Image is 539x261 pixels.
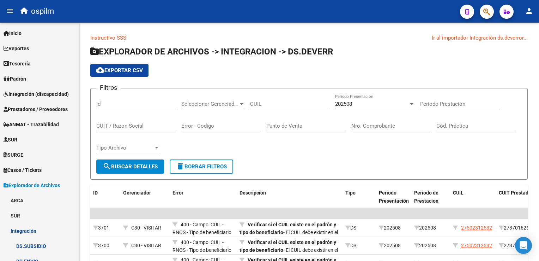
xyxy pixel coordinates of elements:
span: 27502312532 [461,243,492,248]
div: 202508 [379,224,408,232]
datatable-header-cell: Tipo [343,185,376,209]
span: Seleccionar Gerenciador [181,101,238,107]
span: C30 - VISITAR [131,225,161,231]
span: ID [93,190,98,196]
datatable-header-cell: Descripción [237,185,343,209]
span: Periodo Presentación [379,190,409,204]
div: 202508 [379,242,408,250]
span: 400 - Campo: CUIL - RNOS - Tipo de beneficiario [172,239,231,253]
span: 27502312532 [461,225,492,231]
span: Tipo Archivo [96,145,153,151]
datatable-header-cell: CUIL [450,185,496,209]
mat-icon: menu [6,7,14,15]
datatable-header-cell: ID [90,185,120,209]
datatable-header-cell: Periodo de Prestacion [411,185,450,209]
span: Explorador de Archivos [4,181,60,189]
span: 202508 [335,101,352,107]
div: Open Intercom Messenger [515,237,532,254]
span: EXPLORADOR DE ARCHIVOS -> INTEGRACION -> DS.DEVERR [90,47,333,57]
h3: Filtros [96,83,121,93]
div: 202508 [414,224,447,232]
span: Tesorería [4,60,31,68]
div: Ir al importador Integración ds.deverror... [432,34,528,42]
mat-icon: search [103,162,111,170]
mat-icon: cloud_download [96,66,104,74]
div: 3700 [93,242,117,250]
div: 202508 [414,242,447,250]
datatable-header-cell: Error [170,185,237,209]
div: DS [345,242,373,250]
span: CUIL [453,190,464,196]
span: ANMAT - Trazabilidad [4,121,59,128]
span: SUR [4,136,17,144]
div: 3701 [93,224,117,232]
mat-icon: person [525,7,533,15]
span: Gerenciador [123,190,151,196]
span: Periodo de Prestacion [414,190,438,204]
span: Padrón [4,75,26,83]
span: C30 - VISITAR [131,243,161,248]
span: Inicio [4,29,22,37]
datatable-header-cell: Gerenciador [120,185,170,209]
span: Descripción [240,190,266,196]
div: DS [345,224,373,232]
span: Prestadores / Proveedores [4,105,68,113]
a: Instructivo SSS [90,35,126,41]
span: ospilm [31,4,54,19]
span: - El CUIL debe existir en el padrón de la Obra Social, y no debe ser del tipo beneficiario adhere... [240,222,338,260]
span: Casos / Tickets [4,166,42,174]
button: Exportar CSV [90,64,149,77]
button: Borrar Filtros [170,159,233,174]
mat-icon: delete [176,162,184,170]
span: Borrar Filtros [176,163,227,170]
span: SURGE [4,151,23,159]
span: 400 - Campo: CUIL - RNOS - Tipo de beneficiario [172,222,231,236]
span: Reportes [4,45,29,52]
span: Integración (discapacidad) [4,90,69,98]
span: Exportar CSV [96,67,143,74]
span: CUIT Prestador [499,190,533,196]
span: Error [172,190,183,196]
span: Buscar Detalles [103,163,158,170]
span: Tipo [345,190,356,196]
strong: Verificar si el CUIL existe en el padrón y tipo de beneficiario [240,239,336,253]
strong: Verificar si el CUIL existe en el padrón y tipo de beneficiario [240,222,336,236]
button: Buscar Detalles [96,159,164,174]
datatable-header-cell: Periodo Presentación [376,185,411,209]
